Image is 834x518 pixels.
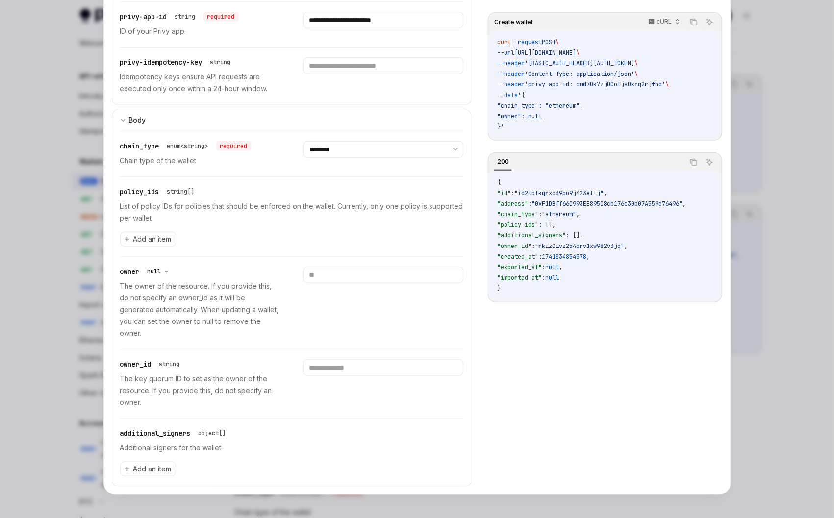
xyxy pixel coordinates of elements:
span: null [545,274,559,282]
span: --request [511,38,542,46]
div: Body [129,114,146,126]
span: { [497,178,501,186]
span: "chain_type" [497,210,538,218]
span: : [], [566,231,583,239]
p: Additional signers for the wallet. [120,442,464,454]
span: : [542,263,545,271]
div: enum<string> [167,142,208,150]
span: Add an item [133,234,172,244]
p: Idempotency keys ensure API requests are executed only once within a 24-hour window. [120,71,280,95]
span: 'privy-app-id: cmd70k7zj00otjs0krq2rjfhd' [525,80,665,88]
div: policy_ids [120,187,199,197]
button: Ask AI [703,16,716,28]
span: "owner_id" [497,242,531,250]
span: Create wallet [494,18,533,26]
span: --header [497,80,525,88]
span: [URL][DOMAIN_NAME] [514,49,576,57]
span: , [624,242,628,250]
p: Chain type of the wallet [120,155,280,167]
button: Ask AI [703,156,716,169]
button: Copy the contents from the code block [687,156,700,169]
div: string [210,58,231,66]
span: : [538,253,542,261]
span: , [576,210,580,218]
span: "id" [497,189,511,197]
span: \ [634,70,638,78]
span: "additional_signers" [497,231,566,239]
span: "created_at" [497,253,538,261]
span: --data [497,91,518,99]
span: "policy_ids" [497,221,538,229]
span: \ [665,80,669,88]
span: --header [497,70,525,78]
span: \ [556,38,559,46]
span: "owner": null [497,112,542,120]
div: 200 [494,156,512,168]
div: object[] [199,429,226,437]
span: privy-app-id [120,12,167,21]
div: additional_signers [120,428,230,438]
span: \ [634,59,638,67]
span: : [531,242,535,250]
div: owner [120,267,173,276]
span: '{ [518,91,525,99]
span: : [528,200,531,208]
span: "exported_at" [497,263,542,271]
div: owner_id [120,359,184,369]
span: --url [497,49,514,57]
span: 'Content-Type: application/json' [525,70,634,78]
div: required [216,141,252,151]
div: string [159,360,180,368]
span: --header [497,59,525,67]
span: policy_ids [120,187,159,196]
span: owner_id [120,360,152,369]
span: , [604,189,607,197]
span: additional_signers [120,429,191,438]
p: List of policy IDs for policies that should be enforced on the wallet. Currently, only one policy... [120,200,464,224]
p: cURL [657,18,672,25]
div: string [175,13,196,21]
button: cURL [643,14,684,30]
span: owner [120,267,140,276]
button: Add an item [120,232,176,247]
div: privy-idempotency-key [120,57,235,67]
span: "0xF1DBff66C993EE895C8cb176c30b07A559d76496" [531,200,682,208]
span: "address" [497,200,528,208]
p: The key quorum ID to set as the owner of the resource. If you provide this, do not specify an owner. [120,373,280,408]
div: chain_type [120,141,252,151]
span: \ [576,49,580,57]
span: '[BASIC_AUTH_HEADER][AUTH_TOKEN] [525,59,634,67]
span: "id2tptkqrxd39qo9j423etij" [514,189,604,197]
span: curl [497,38,511,46]
span: "imported_at" [497,274,542,282]
span: : [511,189,514,197]
span: }' [497,123,504,131]
span: Add an item [133,464,172,474]
span: privy-idempotency-key [120,58,202,67]
button: Copy the contents from the code block [687,16,700,28]
span: , [682,200,686,208]
span: , [586,253,590,261]
span: : [], [538,221,556,229]
p: ID of your Privy app. [120,25,280,37]
div: string[] [167,188,195,196]
div: privy-app-id [120,12,239,22]
span: } [497,284,501,292]
button: expand input section [112,109,472,131]
span: null [545,263,559,271]
button: Add an item [120,462,176,476]
span: "chain_type": "ethereum", [497,102,583,110]
span: 1741834854578 [542,253,586,261]
span: , [559,263,562,271]
span: chain_type [120,142,159,150]
span: "ethereum" [542,210,576,218]
span: : [538,210,542,218]
p: The owner of the resource. If you provide this, do not specify an owner_id as it will be generate... [120,280,280,339]
div: required [203,12,239,22]
span: : [542,274,545,282]
span: "rkiz0ivz254drv1xw982v3jq" [535,242,624,250]
span: POST [542,38,556,46]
